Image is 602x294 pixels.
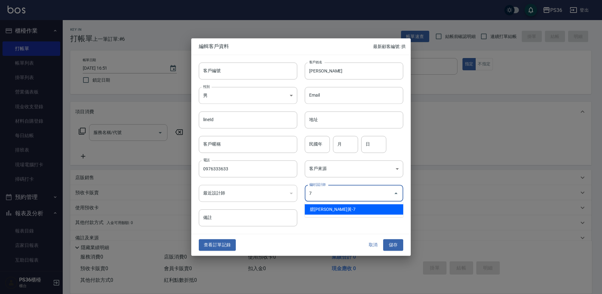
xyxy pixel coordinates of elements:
label: 電話 [203,158,210,162]
button: 查看訂單記錄 [199,239,236,251]
p: 最新顧客編號: 拱 [373,43,406,50]
label: 客戶姓名 [309,60,322,64]
span: 編輯客戶資料 [199,43,373,50]
label: 性別 [203,84,210,89]
button: Close [391,188,401,198]
button: 儲存 [383,239,403,251]
button: 取消 [363,239,383,251]
label: 偏好設計師 [309,182,325,187]
div: 男 [199,87,297,104]
li: 臆[PERSON_NAME]黃-7 [305,204,403,215]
